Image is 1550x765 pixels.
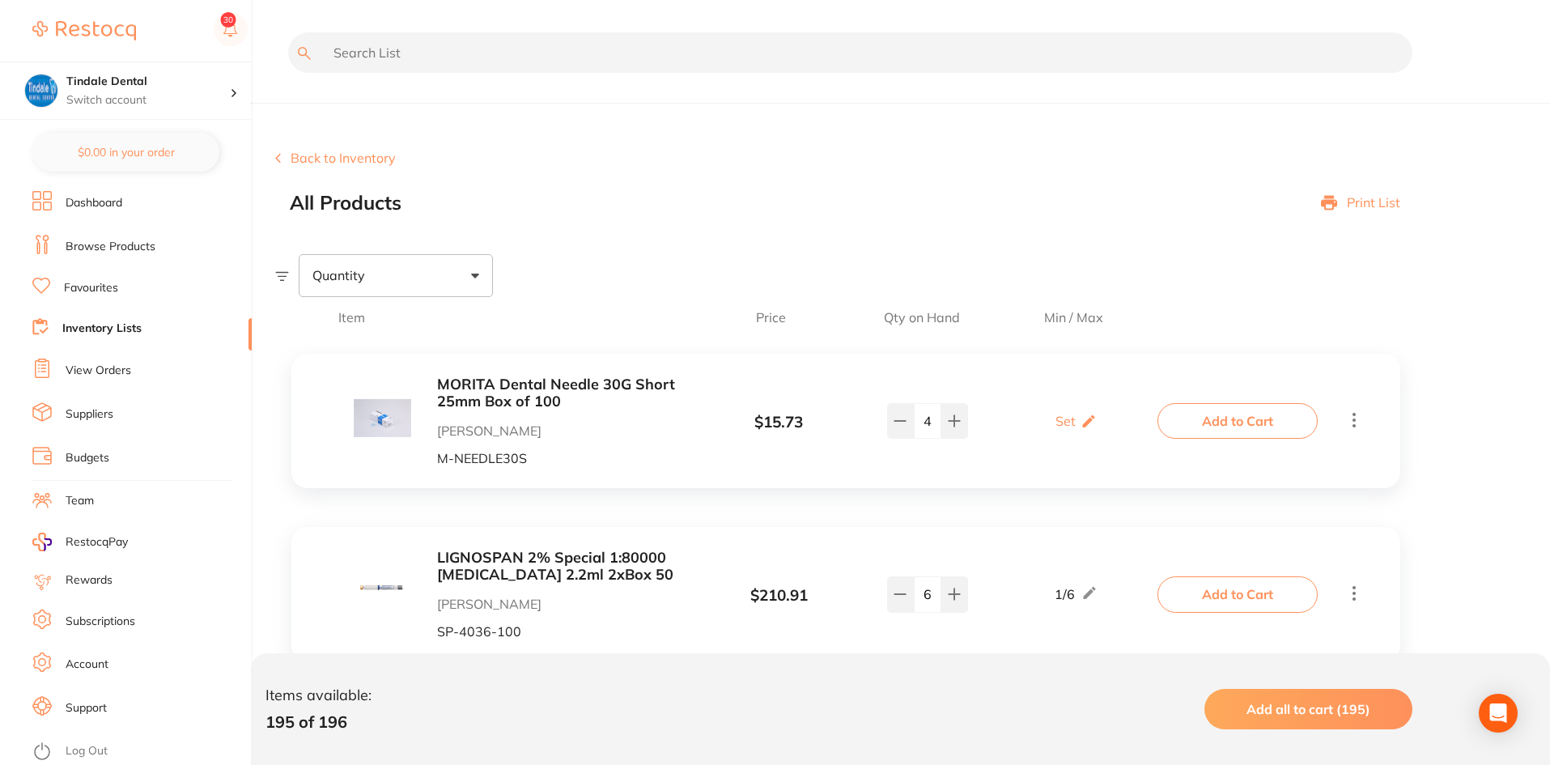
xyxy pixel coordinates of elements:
[987,310,1160,325] span: Min / Max
[437,451,694,465] p: M-NEEDLE30S
[694,414,864,431] div: $ 15.73
[1157,403,1318,439] button: Add to Cart
[32,12,136,49] a: Restocq Logo
[1055,414,1076,428] p: Set
[66,363,131,379] a: View Orders
[64,280,118,296] a: Favourites
[25,74,57,107] img: Tindale Dental
[66,534,128,550] span: RestocqPay
[32,133,219,172] button: $0.00 in your order
[288,32,1412,73] input: Search List
[312,268,365,283] span: Quantity
[66,92,230,108] p: Switch account
[66,493,94,509] a: Team
[66,743,108,759] a: Log Out
[66,700,107,716] a: Support
[32,739,247,765] button: Log Out
[265,712,372,731] p: 195 of 196
[1246,701,1370,717] span: Add all to cart (195)
[437,423,694,438] p: [PERSON_NAME]
[1055,584,1098,604] div: 1 / 6
[32,533,128,551] a: RestocqPay
[32,21,136,40] img: Restocq Logo
[354,389,411,447] img: RExFMzBTLmpwZw
[32,533,52,551] img: RestocqPay
[66,406,113,423] a: Suppliers
[66,74,230,90] h4: Tindale Dental
[1157,576,1318,612] button: Add to Cart
[66,657,108,673] a: Account
[62,321,142,337] a: Inventory Lists
[290,192,401,215] h2: All Products
[694,587,864,605] div: $ 210.91
[437,624,694,639] p: SP-4036-100
[857,310,987,325] span: Qty on Hand
[437,550,694,583] button: LIGNOSPAN 2% Special 1:80000 [MEDICAL_DATA] 2.2ml 2xBox 50
[66,450,109,466] a: Budgets
[354,563,411,620] img: MTAwLmpwZw
[1347,195,1400,210] p: Print List
[685,310,858,325] span: Price
[1204,689,1412,729] button: Add all to cart (195)
[66,195,122,211] a: Dashboard
[275,151,396,165] button: Back to Inventory
[265,687,372,704] p: Items available:
[437,376,694,410] button: MORITA Dental Needle 30G Short 25mm Box of 100
[437,597,694,611] p: [PERSON_NAME]
[1479,694,1518,733] div: Open Intercom Messenger
[66,614,135,630] a: Subscriptions
[66,572,113,589] a: Rewards
[338,310,684,325] span: Item
[66,239,155,255] a: Browse Products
